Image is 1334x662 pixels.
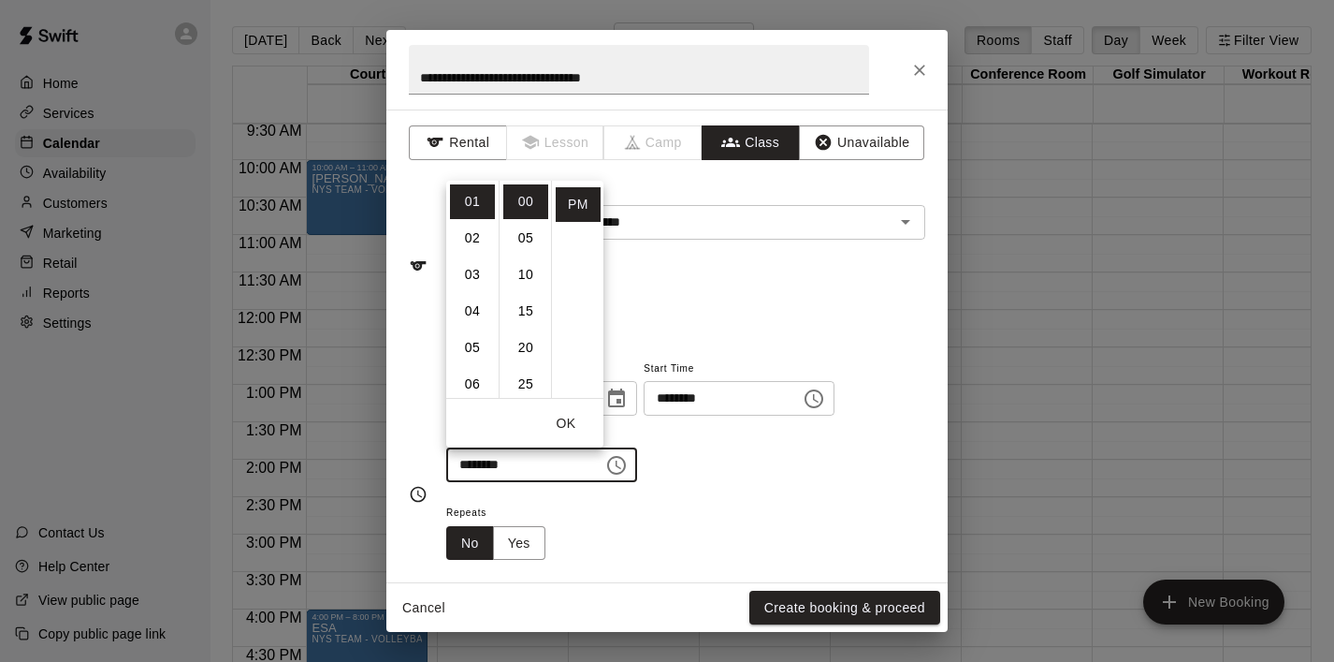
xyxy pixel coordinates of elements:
[702,125,800,160] button: Class
[446,181,499,398] ul: Select hours
[503,221,548,256] li: 5 minutes
[450,294,495,329] li: 4 hours
[892,209,919,235] button: Open
[503,184,548,219] li: 0 minutes
[749,591,940,625] button: Create booking & proceed
[556,187,601,222] li: PM
[446,526,545,561] div: outlined button group
[903,53,936,87] button: Close
[536,406,596,441] button: OK
[499,181,551,398] ul: Select minutes
[450,221,495,256] li: 2 hours
[394,591,454,625] button: Cancel
[493,526,545,561] button: Yes
[450,257,495,292] li: 3 hours
[409,257,428,275] svg: Service
[450,367,495,402] li: 6 hours
[507,125,605,160] span: Lessons must be created in the Services page first
[503,257,548,292] li: 10 minutes
[409,485,428,504] svg: Timing
[795,380,833,418] button: Choose time, selected time is 11:00 AM
[503,331,548,365] li: 20 minutes
[598,447,635,484] button: Choose time, selected time is 1:00 PM
[644,357,834,382] span: Start Time
[446,526,494,561] button: No
[409,125,507,160] button: Rental
[551,181,603,398] ul: Select meridiem
[604,125,703,160] span: Camps can only be created in the Services page
[503,367,548,402] li: 25 minutes
[598,380,635,418] button: Choose date, selected date is Aug 23, 2025
[446,501,560,526] span: Repeats
[503,294,548,329] li: 15 minutes
[450,331,495,365] li: 5 hours
[799,125,924,160] button: Unavailable
[450,184,495,219] li: 1 hours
